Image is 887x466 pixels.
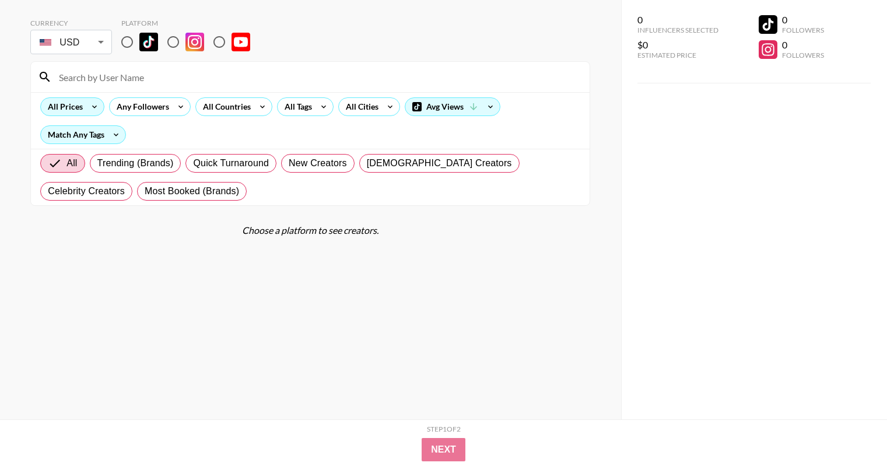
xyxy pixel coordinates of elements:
[405,98,500,115] div: Avg Views
[52,68,583,86] input: Search by User Name
[422,438,465,461] button: Next
[41,98,85,115] div: All Prices
[232,33,250,51] img: YouTube
[782,26,824,34] div: Followers
[637,26,718,34] div: Influencers Selected
[30,225,590,236] div: Choose a platform to see creators.
[97,156,174,170] span: Trending (Brands)
[110,98,171,115] div: Any Followers
[139,33,158,51] img: TikTok
[66,156,77,170] span: All
[33,32,110,52] div: USD
[278,98,314,115] div: All Tags
[289,156,347,170] span: New Creators
[185,33,204,51] img: Instagram
[193,156,269,170] span: Quick Turnaround
[637,51,718,59] div: Estimated Price
[196,98,253,115] div: All Countries
[41,126,125,143] div: Match Any Tags
[367,156,512,170] span: [DEMOGRAPHIC_DATA] Creators
[427,425,461,433] div: Step 1 of 2
[782,14,824,26] div: 0
[145,184,239,198] span: Most Booked (Brands)
[782,51,824,59] div: Followers
[30,19,112,27] div: Currency
[637,39,718,51] div: $0
[48,184,125,198] span: Celebrity Creators
[782,39,824,51] div: 0
[637,14,718,26] div: 0
[339,98,381,115] div: All Cities
[121,19,260,27] div: Platform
